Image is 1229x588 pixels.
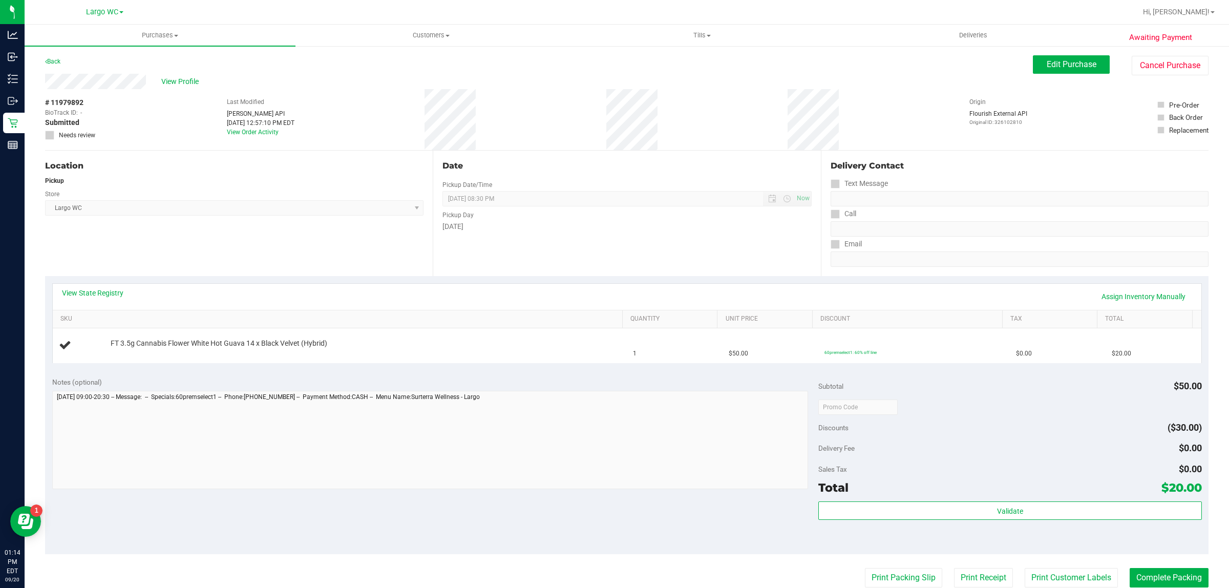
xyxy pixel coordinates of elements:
[1130,568,1209,587] button: Complete Packing
[8,30,18,40] inline-svg: Analytics
[820,315,998,323] a: Discount
[5,576,20,583] p: 09/20
[1174,381,1202,391] span: $50.00
[442,160,811,172] div: Date
[227,109,294,118] div: [PERSON_NAME] API
[10,506,41,537] iframe: Resource center
[25,25,295,46] a: Purchases
[818,418,849,437] span: Discounts
[818,400,898,415] input: Promo Code
[8,140,18,150] inline-svg: Reports
[831,221,1209,237] input: Format: (999) 999-9999
[295,25,566,46] a: Customers
[1179,443,1202,453] span: $0.00
[59,131,95,140] span: Needs review
[945,31,1001,40] span: Deliveries
[8,118,18,128] inline-svg: Retail
[60,315,619,323] a: SKU
[954,568,1013,587] button: Print Receipt
[111,339,327,348] span: FT 3.5g Cannabis Flower White Hot Guava 14 x Black Velvet (Hybrid)
[1169,112,1203,122] div: Back Order
[52,378,102,386] span: Notes (optional)
[824,350,877,355] span: 60premselect1: 60% off line
[1169,100,1199,110] div: Pre-Order
[831,160,1209,172] div: Delivery Contact
[1105,315,1188,323] a: Total
[227,97,264,107] label: Last Modified
[80,108,82,117] span: -
[8,52,18,62] inline-svg: Inbound
[969,118,1027,126] p: Original ID: 326102810
[1025,568,1118,587] button: Print Customer Labels
[45,117,79,128] span: Submitted
[1112,349,1131,359] span: $20.00
[45,177,64,184] strong: Pickup
[630,315,713,323] a: Quantity
[567,31,837,40] span: Tills
[818,501,1201,520] button: Validate
[831,191,1209,206] input: Format: (999) 999-9999
[1047,59,1096,69] span: Edit Purchase
[566,25,837,46] a: Tills
[1016,349,1032,359] span: $0.00
[1095,288,1192,305] a: Assign Inventory Manually
[1143,8,1210,16] span: Hi, [PERSON_NAME]!
[45,190,59,199] label: Store
[969,97,986,107] label: Origin
[45,58,60,65] a: Back
[8,74,18,84] inline-svg: Inventory
[86,8,118,16] span: Largo WC
[1179,464,1202,474] span: $0.00
[296,31,566,40] span: Customers
[45,108,78,117] span: BioTrack ID:
[1033,55,1110,74] button: Edit Purchase
[161,76,202,87] span: View Profile
[62,288,123,298] a: View State Registry
[818,444,855,452] span: Delivery Fee
[45,160,423,172] div: Location
[633,349,637,359] span: 1
[831,206,856,221] label: Call
[1010,315,1093,323] a: Tax
[831,237,862,251] label: Email
[838,25,1109,46] a: Deliveries
[25,31,295,40] span: Purchases
[442,221,811,232] div: [DATE]
[818,465,847,473] span: Sales Tax
[1129,32,1192,44] span: Awaiting Payment
[831,176,888,191] label: Text Message
[818,480,849,495] span: Total
[30,505,43,517] iframe: Resource center unread badge
[227,129,279,136] a: View Order Activity
[1161,480,1202,495] span: $20.00
[997,507,1023,515] span: Validate
[5,548,20,576] p: 01:14 PM EDT
[969,109,1027,126] div: Flourish External API
[1169,125,1209,135] div: Replacement
[1168,422,1202,433] span: ($30.00)
[729,349,748,359] span: $50.00
[818,382,843,390] span: Subtotal
[8,96,18,106] inline-svg: Outbound
[865,568,942,587] button: Print Packing Slip
[442,180,492,190] label: Pickup Date/Time
[227,118,294,128] div: [DATE] 12:57:10 PM EDT
[1132,56,1209,75] button: Cancel Purchase
[45,97,83,108] span: # 11979892
[726,315,809,323] a: Unit Price
[442,211,474,220] label: Pickup Day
